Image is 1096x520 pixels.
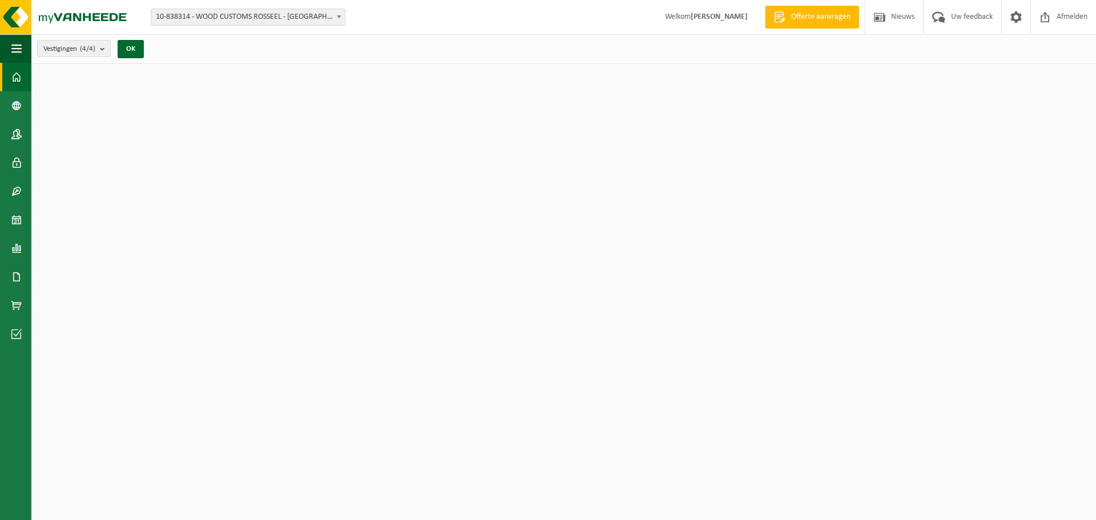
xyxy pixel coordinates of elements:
button: OK [118,40,144,58]
strong: [PERSON_NAME] [691,13,748,21]
span: 10-838314 - WOOD CUSTOMS ROSSEEL - OOSTKAMP [151,9,345,26]
span: Offerte aanvragen [788,11,853,23]
count: (4/4) [80,45,95,53]
a: Offerte aanvragen [765,6,859,29]
button: Vestigingen(4/4) [37,40,111,57]
span: Vestigingen [43,41,95,58]
span: 10-838314 - WOOD CUSTOMS ROSSEEL - OOSTKAMP [151,9,345,25]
